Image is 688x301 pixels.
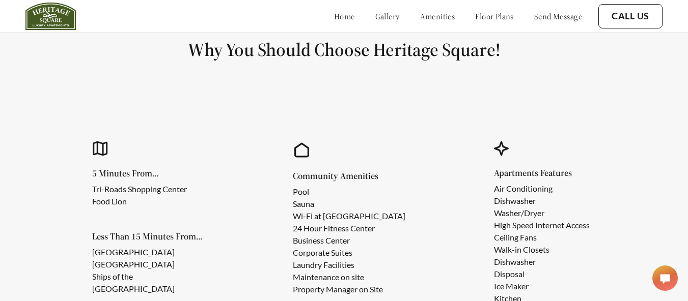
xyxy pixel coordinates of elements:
li: [GEOGRAPHIC_DATA] [92,258,214,270]
h5: 5 Minutes From... [92,169,203,178]
a: gallery [375,11,400,21]
h5: Community Amenities [293,171,422,180]
li: High Speed Internet Access [494,219,590,231]
li: Dishwasher [494,256,590,268]
li: Disposal [494,268,590,280]
h5: Apartments Features [494,168,606,177]
button: Call Us [598,4,663,28]
li: Sauna [293,198,405,210]
li: Pool [293,186,405,198]
li: Tri-Roads Shopping Center [92,183,187,195]
li: Food Lion [92,195,187,207]
li: Property Manager on Site [293,283,405,295]
li: Ships of the [GEOGRAPHIC_DATA] [92,270,214,295]
li: Corporate Suites [293,247,405,259]
li: Washer/Dryer [494,207,590,219]
h5: Less Than 15 Minutes From... [92,232,230,241]
a: home [334,11,355,21]
a: Call Us [612,11,649,22]
li: Ice Maker [494,280,590,292]
li: Dishwasher [494,195,590,207]
li: Ceiling Fans [494,231,590,244]
li: Walk-in Closets [494,244,590,256]
li: Air Conditioning [494,183,590,195]
li: Wi-Fi at [GEOGRAPHIC_DATA] [293,210,405,222]
a: amenities [420,11,455,21]
h1: Why You Should Choose Heritage Square! [24,38,664,61]
a: floor plans [475,11,514,21]
li: 24 Hour Fitness Center [293,222,405,234]
li: [GEOGRAPHIC_DATA] [92,246,214,258]
img: heritage_square_logo.jpg [25,3,76,30]
li: Maintenance on site [293,271,405,283]
li: Business Center [293,234,405,247]
li: Laundry Facilities [293,259,405,271]
a: send message [534,11,582,21]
